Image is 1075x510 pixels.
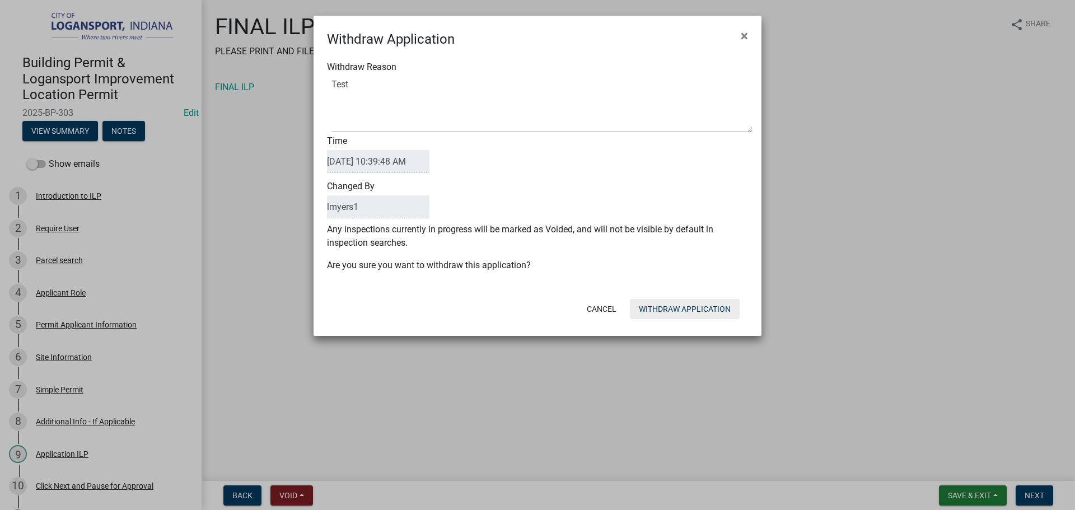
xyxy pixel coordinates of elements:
textarea: Withdraw Reason [331,76,752,132]
button: Cancel [578,299,625,319]
span: × [741,28,748,44]
label: Changed By [327,182,429,218]
p: Are you sure you want to withdraw this application? [327,259,748,272]
label: Withdraw Reason [327,63,396,72]
input: DateTime [327,150,429,173]
button: Withdraw Application [630,299,740,319]
input: ClosedBy [327,195,429,218]
button: Close [732,20,757,52]
p: Any inspections currently in progress will be marked as Voided, and will not be visible by defaul... [327,223,748,250]
h4: Withdraw Application [327,29,455,49]
label: Time [327,137,429,173]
